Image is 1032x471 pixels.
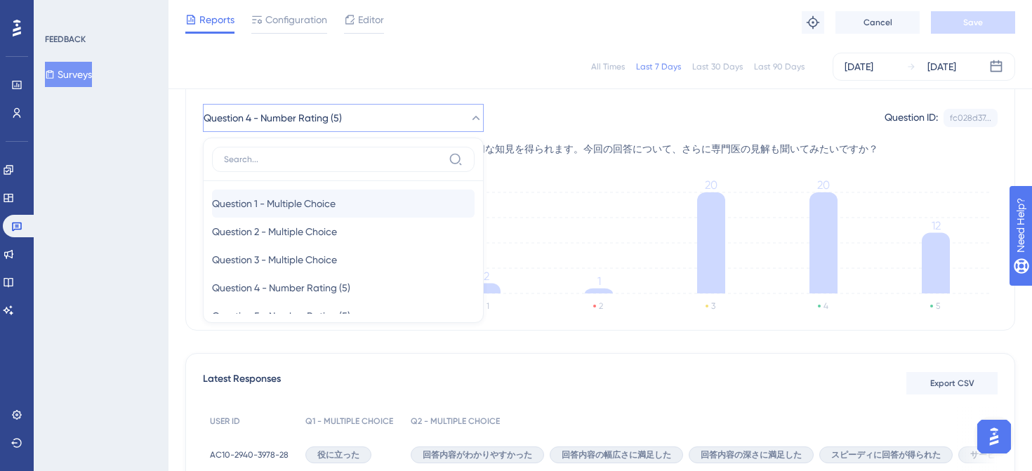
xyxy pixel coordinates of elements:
button: Question 2 - Multiple Choice [212,218,475,246]
span: Q2 - MULTIPLE CHOICE [411,416,500,427]
div: Question ID: [885,109,938,127]
span: Export CSV [930,378,974,389]
div: FEEDBACK [45,34,86,45]
text: 5 [936,301,940,311]
button: Surveys [45,62,92,87]
tspan: 1 [597,274,601,288]
button: Question 5 - Number Rating (5) [212,302,475,330]
span: Editor [358,11,384,28]
span: Cancel [864,17,892,28]
div: Last 7 Days [636,61,681,72]
span: Question 4 - Number Rating (5) [204,110,342,126]
div: [DATE] [845,58,873,75]
tspan: 2 [484,270,489,283]
span: 回答内容の幅広さに満足した [562,449,671,460]
span: Save [963,17,983,28]
button: Export CSV [906,372,998,394]
span: スピーディに回答が得られた [831,449,941,460]
div: [DATE] [927,58,956,75]
span: Question 2 - Multiple Choice [212,223,337,240]
span: 役に立った [317,449,359,460]
span: USER ID [210,416,240,427]
button: Save [931,11,1015,34]
text: 2 [599,301,603,311]
tspan: 12 [932,219,941,232]
span: 回答内容の深さに満足した [701,449,802,460]
input: Search... [224,154,443,165]
div: fc028d37... [950,112,991,124]
div: Last 90 Days [754,61,805,72]
div: All Times [591,61,625,72]
span: Question 1 - Multiple Choice [212,195,336,212]
span: AC10-2940-3978-28 [210,449,289,460]
span: 回答内容がわかりやすかった [423,449,532,460]
text: 1 [487,301,489,311]
span: Question 3 - Multiple Choice [212,251,337,268]
span: Question 4 - Number Rating (5) [212,279,350,296]
div: Last 30 Days [692,61,743,72]
button: Question 4 - Number Rating (5) [212,274,475,302]
button: Question 4 - Number Rating (5) [203,104,484,132]
span: Eコンサルでは専門医から実症例に応じた適切な知見を得られます。今回の回答について、さらに専門医の見解も聞いてみたいですか？ [284,140,878,157]
span: Latest Responses [203,371,281,396]
text: 3 [711,301,715,311]
button: Question 3 - Multiple Choice [212,246,475,274]
text: 4 [823,301,828,311]
button: Cancel [835,11,920,34]
button: Question 1 - Multiple Choice [212,190,475,218]
span: Configuration [265,11,327,28]
span: Reports [199,11,234,28]
span: Need Help? [33,4,88,20]
span: Question 5 - Number Rating (5) [212,307,350,324]
tspan: 20 [817,178,830,192]
span: Q1 - MULTIPLE CHOICE [305,416,393,427]
tspan: 20 [705,178,717,192]
iframe: UserGuiding AI Assistant Launcher [973,416,1015,458]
